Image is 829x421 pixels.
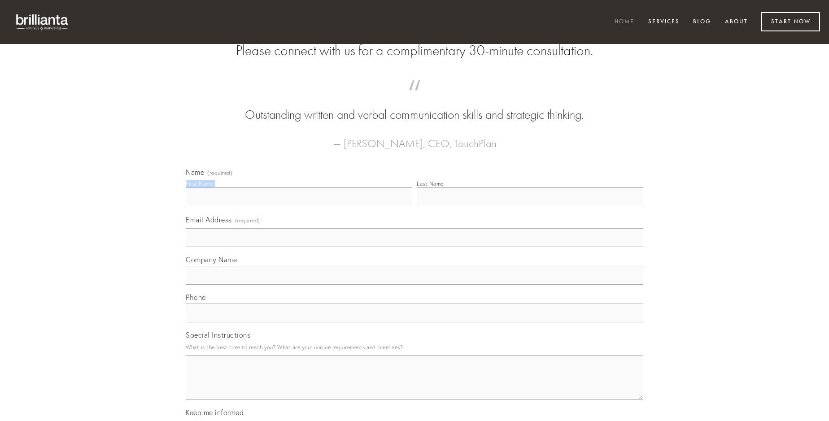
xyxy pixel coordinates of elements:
[235,214,260,226] span: (required)
[186,330,250,339] span: Special Instructions
[186,408,244,417] span: Keep me informed
[186,168,204,177] span: Name
[186,215,232,224] span: Email Address
[761,12,820,31] a: Start Now
[9,9,76,35] img: brillianta - research, strategy, marketing
[186,180,213,187] div: First Name
[719,15,754,30] a: About
[687,15,717,30] a: Blog
[186,341,643,353] p: What is the best time to reach you? What are your unique requirements and timelines?
[186,42,643,59] h2: Please connect with us for a complimentary 30-minute consultation.
[186,293,206,302] span: Phone
[200,89,629,124] blockquote: Outstanding written and verbal communication skills and strategic thinking.
[186,255,237,264] span: Company Name
[200,89,629,106] span: “
[207,170,232,176] span: (required)
[200,124,629,152] figcaption: — [PERSON_NAME], CEO, TouchPlan
[417,180,444,187] div: Last Name
[642,15,685,30] a: Services
[609,15,640,30] a: Home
